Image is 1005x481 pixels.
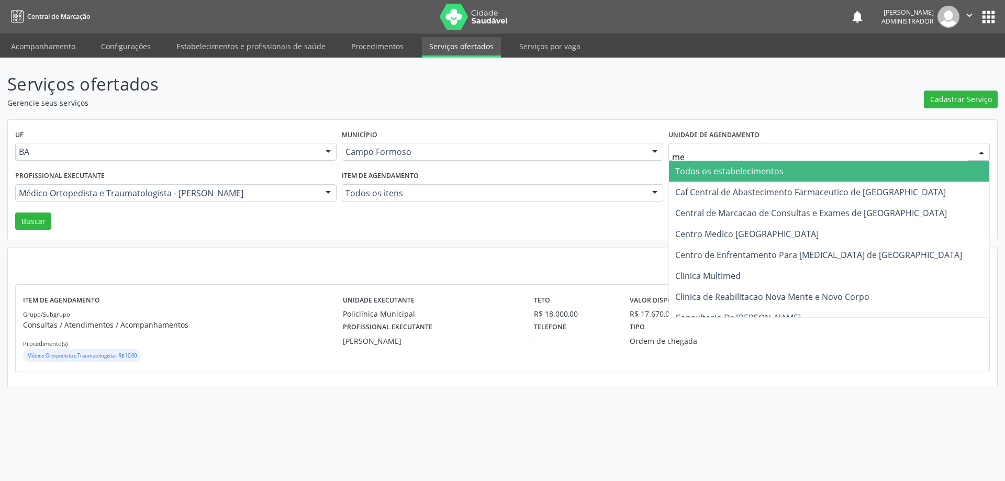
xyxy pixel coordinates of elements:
div: [PERSON_NAME] [881,8,934,17]
span: Consultorio Dr [PERSON_NAME] [675,312,801,323]
a: Configurações [94,37,158,55]
label: Telefone [534,319,566,335]
a: Procedimentos [344,37,411,55]
span: Campo Formoso [345,147,642,157]
a: Serviços ofertados [422,37,501,58]
button: Cadastrar Serviço [924,91,998,108]
small: Procedimento(s) [23,340,68,348]
span: Central de Marcação [27,12,90,21]
a: Serviços por vaga [512,37,588,55]
label: Unidade executante [343,292,415,308]
label: UF [15,127,24,143]
span: Todos os estabelecimentos [675,165,784,177]
div: -- [534,335,615,346]
p: Serviços ofertados [7,71,700,97]
div: Ordem de chegada [630,335,758,346]
span: Cadastrar Serviço [930,94,992,105]
span: Centro de Enfrentamento Para [MEDICAL_DATA] de [GEOGRAPHIC_DATA] [675,249,962,261]
div: R$ 17.670,00 [630,308,674,319]
label: Item de agendamento [342,168,419,184]
i:  [964,9,975,21]
label: Unidade de agendamento [668,127,760,143]
label: Item de agendamento [23,292,100,308]
span: Central de Marcacao de Consultas e Exames de [GEOGRAPHIC_DATA] [675,207,947,219]
label: Tipo [630,319,645,335]
label: Profissional executante [343,319,432,335]
a: Central de Marcação [7,8,90,25]
p: Consultas / Atendimentos / Acompanhamentos [23,319,343,330]
span: Centro Medico [GEOGRAPHIC_DATA] [675,228,819,240]
span: Médico Ortopedista e Traumatologista - [PERSON_NAME] [19,188,315,198]
a: Estabelecimentos e profissionais de saúde [169,37,333,55]
button:  [959,6,979,28]
label: Teto [534,292,550,308]
button: notifications [850,9,865,24]
input: Selecione um estabelecimento [672,147,968,167]
button: apps [979,8,998,26]
span: Administrador [881,17,934,26]
label: Município [342,127,377,143]
small: Grupo/Subgrupo [23,310,70,318]
small: Médico Ortopedista e Traumatologista - R$ 10,00 [27,352,137,359]
img: img [937,6,959,28]
p: Gerencie seus serviços [7,97,700,108]
label: Valor disponível [630,292,691,308]
span: Caf Central de Abastecimento Farmaceutico de [GEOGRAPHIC_DATA] [675,186,946,198]
a: Acompanhamento [4,37,83,55]
span: Clinica de Reabilitacao Nova Mente e Novo Corpo [675,291,869,303]
div: R$ 18.000,00 [534,308,615,319]
div: Policlínica Municipal [343,308,520,319]
span: Todos os itens [345,188,642,198]
span: BA [19,147,315,157]
label: Profissional executante [15,168,105,184]
div: [PERSON_NAME] [343,335,520,346]
span: Clinica Multimed [675,270,741,282]
button: Buscar [15,212,51,230]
